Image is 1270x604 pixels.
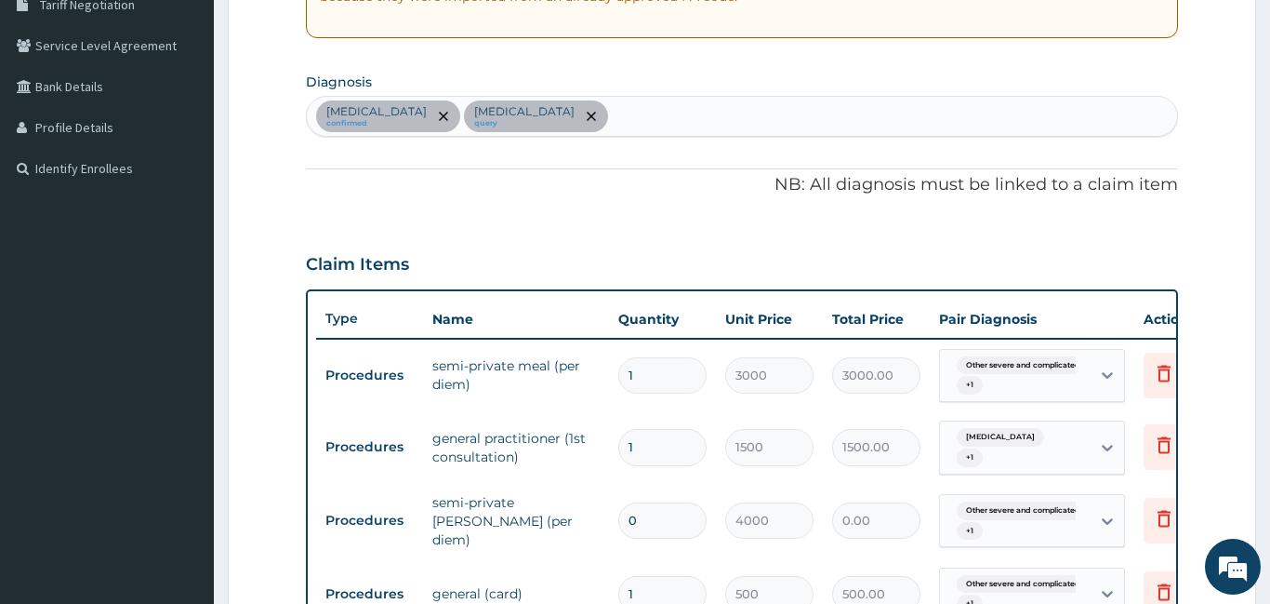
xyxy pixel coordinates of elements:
[474,119,575,128] small: query
[305,9,350,54] div: Minimize live chat window
[316,503,423,538] td: Procedures
[583,108,600,125] span: remove selection option
[957,502,1103,520] span: Other severe and complicated P...
[9,405,354,470] textarea: Type your message and hit 'Enter'
[316,302,423,336] th: Type
[957,522,983,541] span: + 1
[97,104,312,128] div: Chat with us now
[957,428,1044,447] span: [MEDICAL_DATA]
[326,119,427,128] small: confirmed
[823,301,930,338] th: Total Price
[957,449,983,467] span: + 1
[306,173,1178,197] p: NB: All diagnosis must be linked to a claim item
[306,73,372,91] label: Diagnosis
[316,430,423,464] td: Procedures
[957,356,1103,375] span: Other severe and complicated P...
[716,301,823,338] th: Unit Price
[930,301,1134,338] th: Pair Diagnosis
[957,376,983,395] span: + 1
[108,182,257,370] span: We're online!
[316,358,423,393] td: Procedures
[1134,301,1227,338] th: Actions
[306,255,409,275] h3: Claim Items
[423,301,609,338] th: Name
[423,347,609,403] td: semi-private meal (per diem)
[474,104,575,119] p: [MEDICAL_DATA]
[609,301,716,338] th: Quantity
[423,484,609,558] td: semi-private [PERSON_NAME] (per diem)
[423,420,609,476] td: general practitioner (1st consultation)
[326,104,427,119] p: [MEDICAL_DATA]
[34,93,75,140] img: d_794563401_company_1708531726252_794563401
[957,575,1103,594] span: Other severe and complicated P...
[435,108,452,125] span: remove selection option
